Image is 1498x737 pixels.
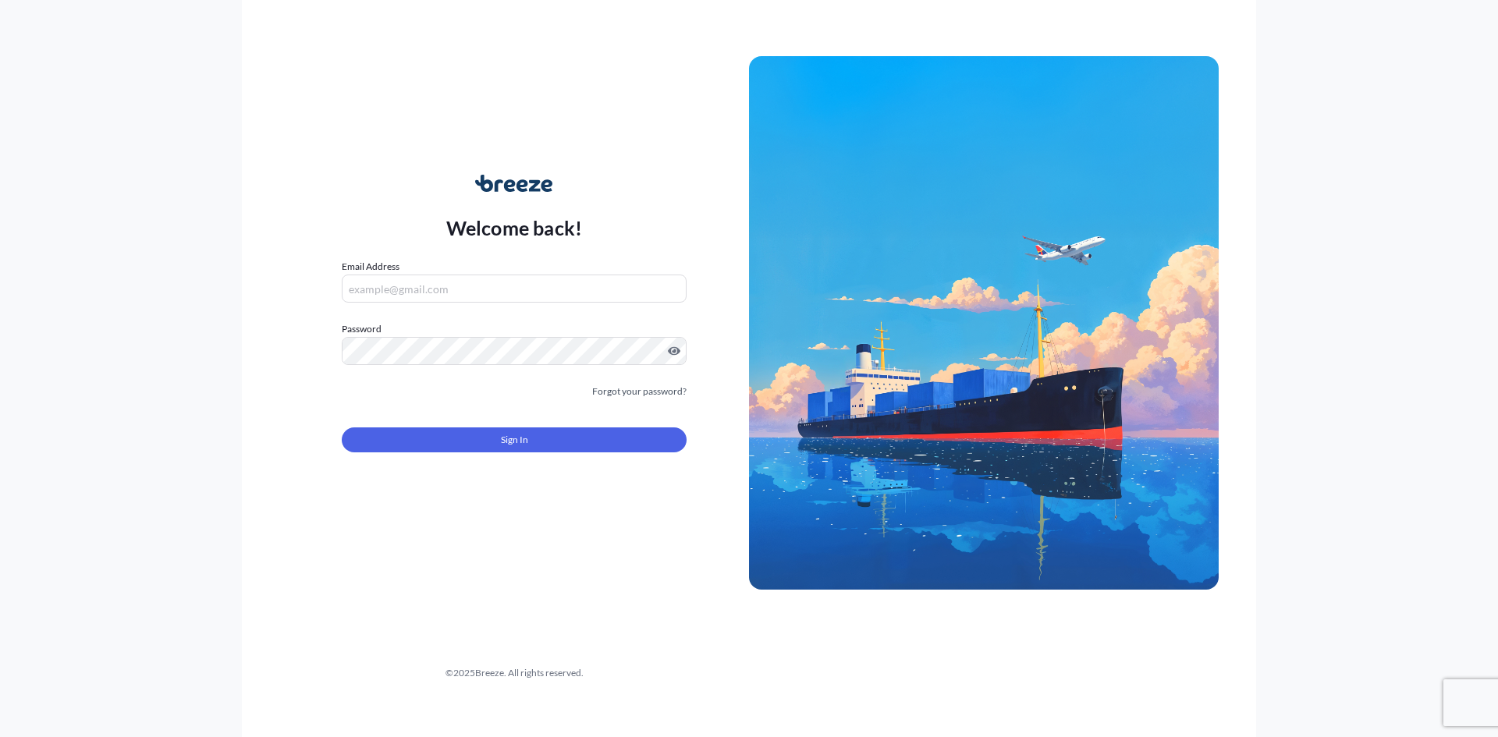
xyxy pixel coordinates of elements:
[342,321,687,337] label: Password
[279,665,749,681] div: © 2025 Breeze. All rights reserved.
[342,427,687,452] button: Sign In
[501,432,528,448] span: Sign In
[592,384,687,399] a: Forgot your password?
[342,275,687,303] input: example@gmail.com
[342,259,399,275] label: Email Address
[668,345,680,357] button: Show password
[749,56,1219,590] img: Ship illustration
[446,215,583,240] p: Welcome back!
